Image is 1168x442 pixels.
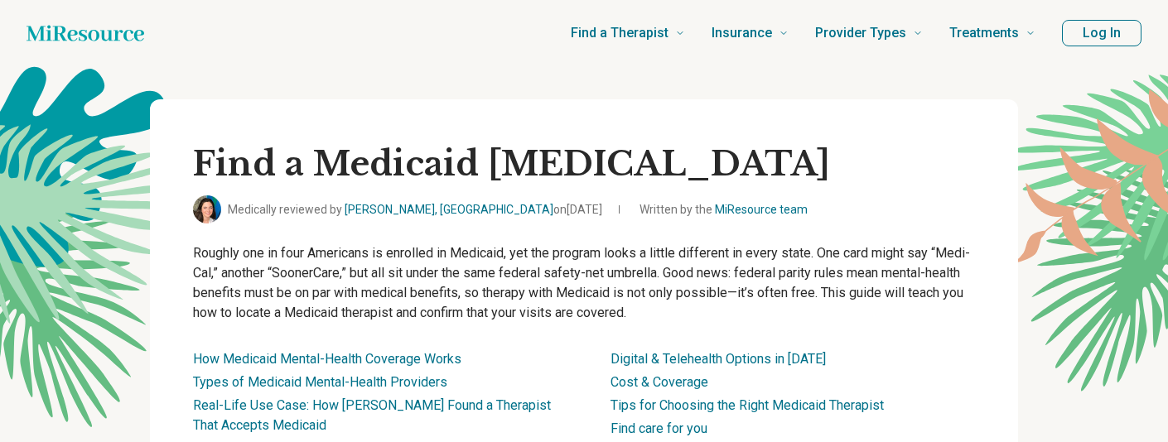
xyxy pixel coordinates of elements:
[611,420,707,436] a: Find care for you
[553,203,602,216] span: on [DATE]
[611,374,708,390] a: Cost & Coverage
[712,22,772,45] span: Insurance
[193,397,551,433] a: Real-Life Use Case: How [PERSON_NAME] Found a Therapist That Accepts Medicaid
[640,201,808,219] span: Written by the
[193,374,447,390] a: Types of Medicaid Mental-Health Providers
[193,243,975,323] p: Roughly one in four Americans is enrolled in Medicaid, yet the program looks a little different i...
[228,201,602,219] span: Medically reviewed by
[345,203,553,216] a: [PERSON_NAME], [GEOGRAPHIC_DATA]
[27,17,144,50] a: Home page
[193,351,461,367] a: How Medicaid Mental-Health Coverage Works
[193,142,975,185] h1: Find a Medicaid [MEDICAL_DATA]
[949,22,1019,45] span: Treatments
[571,22,668,45] span: Find a Therapist
[611,351,826,367] a: Digital & Telehealth Options in [DATE]
[611,397,884,413] a: Tips for Choosing the Right Medicaid Therapist
[1062,20,1141,46] button: Log In
[715,203,808,216] a: MiResource team
[815,22,906,45] span: Provider Types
